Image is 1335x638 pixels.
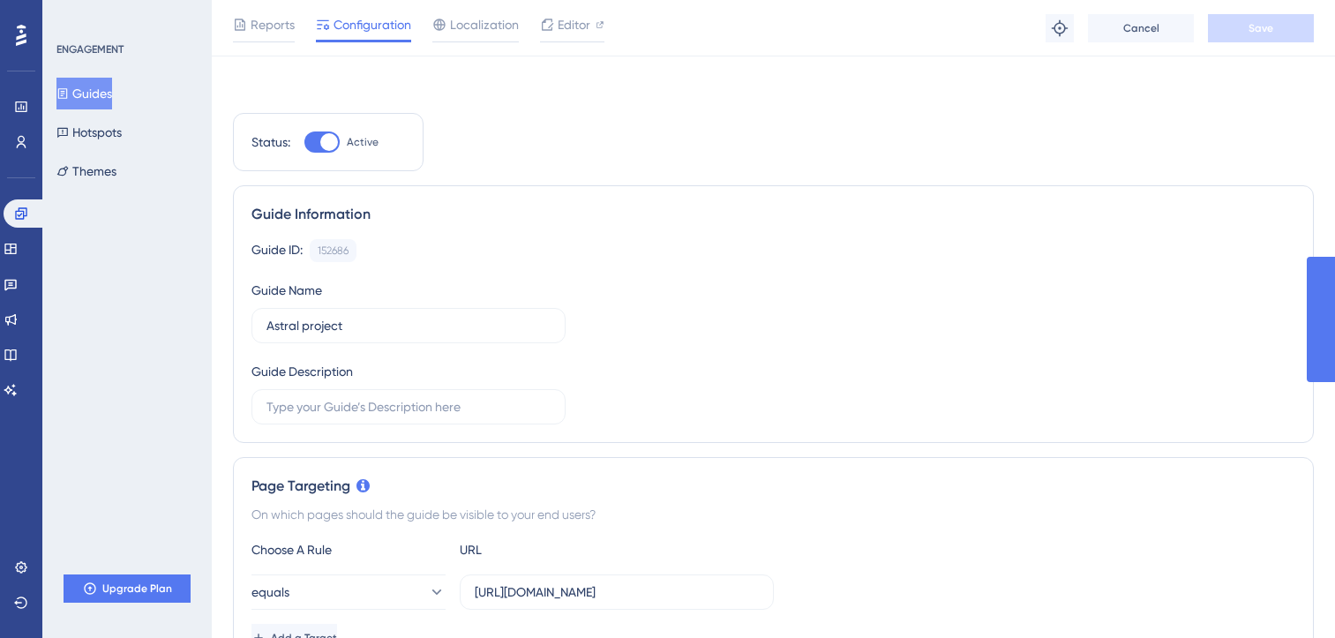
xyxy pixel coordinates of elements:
[56,155,116,187] button: Themes
[1088,14,1194,42] button: Cancel
[460,539,654,560] div: URL
[251,504,1295,525] div: On which pages should the guide be visible to your end users?
[318,244,349,258] div: 152686
[56,42,124,56] div: ENGAGEMENT
[558,14,590,35] span: Editor
[266,316,551,335] input: Type your Guide’s Name here
[251,14,295,35] span: Reports
[251,204,1295,225] div: Guide Information
[64,574,191,603] button: Upgrade Plan
[1123,21,1159,35] span: Cancel
[334,14,411,35] span: Configuration
[102,582,172,596] span: Upgrade Plan
[251,239,303,262] div: Guide ID:
[1249,21,1273,35] span: Save
[56,116,122,148] button: Hotspots
[1208,14,1314,42] button: Save
[251,280,322,301] div: Guide Name
[251,361,353,382] div: Guide Description
[251,582,289,603] span: equals
[347,135,379,149] span: Active
[475,582,759,602] input: yourwebsite.com/path
[251,476,1295,497] div: Page Targeting
[266,397,551,417] input: Type your Guide’s Description here
[1261,568,1314,621] iframe: UserGuiding AI Assistant Launcher
[251,539,446,560] div: Choose A Rule
[56,78,112,109] button: Guides
[251,574,446,610] button: equals
[450,14,519,35] span: Localization
[251,131,290,153] div: Status:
